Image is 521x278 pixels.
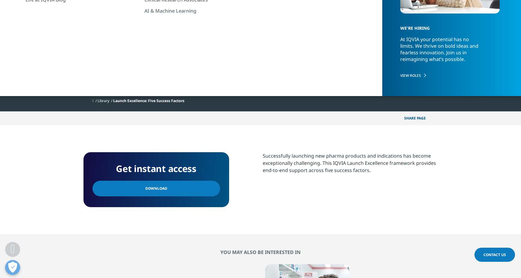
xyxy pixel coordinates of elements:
[92,181,220,196] a: Download
[400,73,500,78] a: VIEW ROLES
[92,161,220,176] h4: Get instant access
[474,248,515,262] a: Contact Us
[144,8,253,14] a: AI & Machine Learning
[145,185,167,192] span: Download
[400,15,495,36] h5: WE'RE HIRING
[400,36,483,68] p: At IQVIA your potential has no limits. We thrive on bold ideas and fearless innovation. Join us i...
[5,260,20,275] button: Open Preferences
[98,98,109,103] a: Library
[400,111,438,125] p: Share PAGE
[113,98,184,103] span: Launch Excellence: Five Success Factors
[483,252,506,257] span: Contact Us
[83,249,438,255] h2: You may also be interested in
[400,111,438,125] button: Share PAGEShare PAGE
[263,152,438,174] div: Successfully launching new pharma products and indications has become exceptionally challenging. ...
